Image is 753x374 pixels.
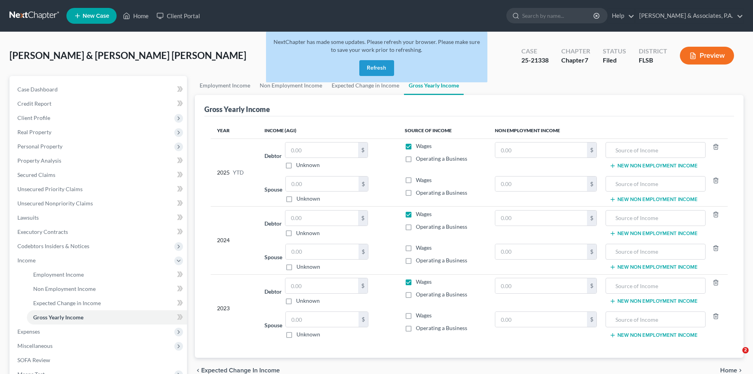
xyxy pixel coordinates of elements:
i: chevron_right [737,367,744,374]
i: chevron_left [195,367,201,374]
input: 0.00 [495,177,587,192]
a: Gross Yearly Income [27,310,187,325]
span: Client Profile [17,114,50,121]
span: Operating a Business [416,291,467,298]
span: Credit Report [17,100,51,107]
input: 0.00 [285,142,358,158]
div: Gross Yearly Income [204,104,270,114]
div: 2023 [217,278,252,338]
span: SOFA Review [17,357,50,363]
span: Wages [416,142,432,149]
input: Source of Income [610,278,701,293]
input: 0.00 [495,244,587,259]
span: Case Dashboard [17,86,58,93]
span: Unsecured Nonpriority Claims [17,200,93,207]
th: Non Employment Income [489,123,728,139]
a: Non Employment Income [255,76,327,95]
button: New Non Employment Income [610,196,698,203]
button: Refresh [359,60,394,76]
span: Executory Contracts [17,228,68,235]
span: [PERSON_NAME] & [PERSON_NAME] [PERSON_NAME] [9,49,246,61]
a: Help [608,9,634,23]
span: Wages [416,177,432,183]
span: Operating a Business [416,257,467,264]
th: Year [211,123,258,139]
div: 2025 [217,142,252,203]
button: New Non Employment Income [610,332,698,338]
label: Spouse [264,253,282,261]
label: Unknown [296,161,320,169]
div: $ [359,244,368,259]
a: Case Dashboard [11,82,187,97]
div: $ [587,312,596,327]
span: Real Property [17,129,51,135]
div: $ [587,142,596,158]
input: 0.00 [495,142,587,158]
iframe: Intercom live chat [726,347,745,366]
th: Income (AGI) [258,123,398,139]
input: 0.00 [495,278,587,293]
span: Secured Claims [17,171,55,178]
input: Source of Income [610,177,701,192]
a: Expected Change in Income [27,296,187,310]
button: Preview [680,47,734,65]
label: Debtor [264,152,282,160]
input: Source of Income [610,312,701,327]
a: Employment Income [195,76,255,95]
span: Wages [416,211,432,217]
div: Case [521,47,549,56]
span: Home [720,367,737,374]
div: $ [587,177,596,192]
button: New Non Employment Income [610,264,698,270]
span: Property Analysis [17,157,61,164]
input: 0.00 [286,244,359,259]
input: 0.00 [495,312,587,327]
span: Expected Change in Income [201,367,280,374]
span: Miscellaneous [17,342,53,349]
div: $ [587,211,596,226]
label: Spouse [264,321,282,329]
button: New Non Employment Income [610,163,698,169]
div: 25-21338 [521,56,549,65]
label: Debtor [264,287,282,296]
span: Operating a Business [416,325,467,331]
span: Expected Change in Income [33,300,101,306]
a: SOFA Review [11,353,187,367]
span: New Case [83,13,109,19]
a: Unsecured Priority Claims [11,182,187,196]
button: New Non Employment Income [610,230,698,237]
span: Operating a Business [416,223,467,230]
span: Wages [416,244,432,251]
span: Operating a Business [416,155,467,162]
label: Unknown [296,195,320,203]
span: Unsecured Priority Claims [17,186,83,192]
span: 7 [585,56,588,64]
button: chevron_left Expected Change in Income [195,367,280,374]
span: Codebtors Insiders & Notices [17,243,89,249]
a: Home [119,9,153,23]
div: Status [603,47,626,56]
span: Operating a Business [416,189,467,196]
span: Expenses [17,328,40,335]
input: 0.00 [495,211,587,226]
input: 0.00 [286,177,359,192]
a: Secured Claims [11,168,187,182]
span: Gross Yearly Income [33,314,83,321]
div: $ [358,278,368,293]
div: Filed [603,56,626,65]
a: Executory Contracts [11,225,187,239]
div: $ [359,312,368,327]
div: $ [587,244,596,259]
a: Property Analysis [11,154,187,168]
span: Wages [416,312,432,319]
span: 2 [742,347,749,353]
input: Source of Income [610,244,701,259]
label: Spouse [264,185,282,194]
a: Credit Report [11,97,187,111]
div: Chapter [561,56,590,65]
input: 0.00 [285,211,358,226]
label: Unknown [296,263,320,271]
span: Employment Income [33,271,84,278]
span: Non Employment Income [33,285,96,292]
span: Lawsuits [17,214,39,221]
